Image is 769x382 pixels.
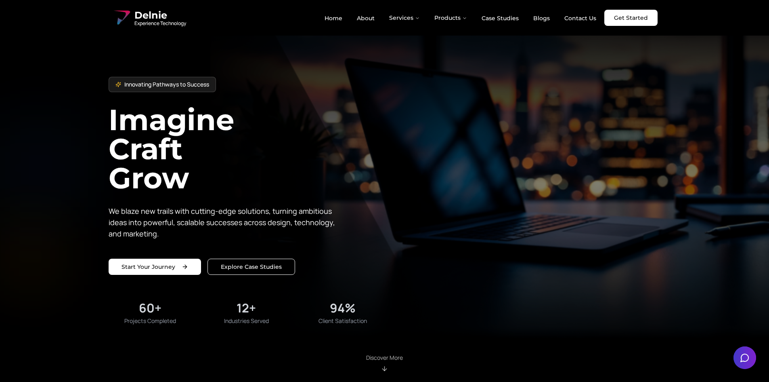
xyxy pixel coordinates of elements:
[428,10,474,26] button: Products
[475,11,525,25] a: Case Studies
[237,301,256,315] div: 12+
[134,9,186,22] span: Delnie
[124,317,176,325] span: Projects Completed
[139,301,161,315] div: 60+
[318,11,349,25] a: Home
[112,8,131,27] img: Delnie Logo
[558,11,603,25] a: Contact Us
[527,11,556,25] a: Blogs
[224,317,269,325] span: Industries Served
[366,354,403,372] div: Scroll to About section
[733,346,756,369] button: Open chat
[350,11,381,25] a: About
[109,105,385,192] h1: Imagine Craft Grow
[366,354,403,362] p: Discover More
[207,259,295,275] a: Explore our solutions
[109,205,341,239] p: We blaze new trails with cutting-edge solutions, turning ambitious ideas into powerful, scalable ...
[134,20,186,27] span: Experience Technology
[604,10,658,26] a: Get Started
[109,259,201,275] a: Start your project with us
[124,80,209,89] span: Innovating Pathways to Success
[318,317,367,325] span: Client Satisfaction
[330,301,356,315] div: 94%
[318,10,603,26] nav: Main
[112,8,186,27] a: Delnie Logo Full
[383,10,426,26] button: Services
